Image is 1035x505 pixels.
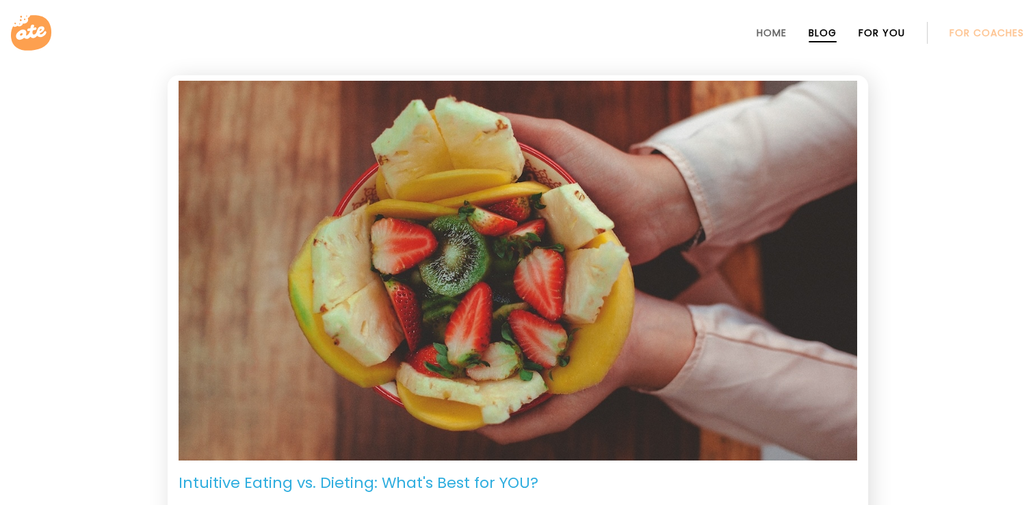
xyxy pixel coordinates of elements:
[949,27,1024,38] a: For Coaches
[809,27,837,38] a: Blog
[859,27,905,38] a: For You
[179,81,857,461] img: Intuitive Eating. Image: Unsplash-giancarlo-duarte
[179,471,538,494] p: Intuitive Eating vs. Dieting: What's Best for YOU?
[757,27,787,38] a: Home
